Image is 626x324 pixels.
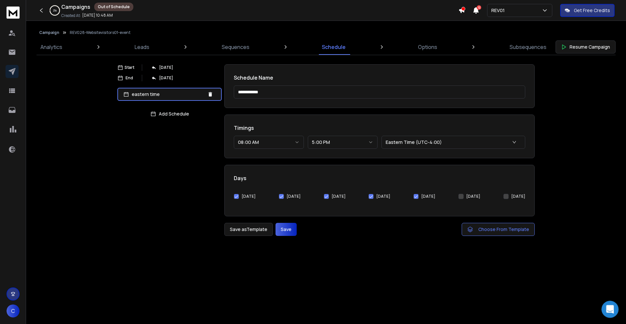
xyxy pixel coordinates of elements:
div: got it thank you [79,89,125,104]
div: got it thank you [84,93,120,100]
button: Get Free Credits [560,4,615,17]
p: Schedule [322,43,346,51]
p: Options [418,43,437,51]
div: Christian says… [5,119,125,153]
div: Hey [PERSON_NAME], ​ ​In this same table, you can simply unselect the selected mailboxes by click... [10,20,102,71]
button: C [7,304,20,317]
p: eastern time [132,91,205,98]
p: Leads [135,43,149,51]
p: Subsequences [510,43,546,51]
div: also what does "Out of Schedule" mean [24,104,125,118]
button: Start recording [41,214,47,219]
label: [DATE] [421,194,435,199]
p: [DATE] [159,65,173,70]
div: [DATE] [5,81,125,89]
textarea: Message… [6,200,125,211]
div: Close [114,3,126,14]
p: Created At: [61,13,81,18]
a: Leads [131,39,153,55]
img: Profile image for Box [19,4,29,14]
h1: Schedule Name [234,74,525,82]
h1: Campaigns [61,3,90,11]
a: Subsequences [506,39,550,55]
p: The team can also help [32,8,81,15]
button: 08:00 AM [234,136,304,149]
img: logo [7,7,20,19]
button: Campaign [39,30,59,35]
label: [DATE] [376,194,390,199]
button: Gif picker [21,214,26,219]
p: Sequences [222,43,249,51]
p: REV028-Websitevisitors01-event [70,30,130,35]
button: go back [4,3,17,15]
label: [DATE] [242,194,256,199]
h1: Timings [234,124,525,132]
button: Emoji picker [10,214,15,219]
button: Choose From Template [462,223,535,236]
p: Get Free Credits [574,7,610,14]
div: Christian says… [5,89,125,104]
button: Resume Campaign [556,40,616,54]
p: Start [125,65,134,70]
label: [DATE] [466,194,480,199]
p: 2 % [53,8,57,12]
a: Analytics [37,39,66,55]
h1: Box [32,3,41,8]
div: Rohan says… [5,16,125,81]
button: Add Schedule [117,107,222,120]
button: Send a message… [112,211,122,222]
div: also what does "Out of Schedule" mean [29,108,120,115]
div: Hi [PERSON_NAME],“Out of Schedule” means that the campaign is currently outside the time window y... [5,153,107,199]
a: Options [414,39,441,55]
label: [DATE] [511,194,525,199]
button: Save [276,223,297,236]
button: Save asTemplate [224,223,273,236]
div: Hey [PERSON_NAME],​​In this same table, you can simply unselect the selected mailboxes by clickin... [5,16,107,75]
a: Sequences [218,39,253,55]
span: 12 [477,5,481,10]
p: End [126,75,133,81]
p: Analytics [40,43,62,51]
div: Raj says… [5,153,125,214]
p: REV01 [491,7,507,14]
h1: Days [234,174,525,182]
button: Upload attachment [31,214,36,219]
span: Choose From Template [478,226,529,233]
button: 5:00 PM [308,136,378,149]
p: [DATE] [159,75,173,81]
p: Eastern Time (UTC-4:00) [386,139,444,146]
button: Home [102,3,114,15]
label: [DATE] [332,194,346,199]
div: Hi [PERSON_NAME], [10,157,102,163]
p: [DATE] 10:48 AM [82,13,113,18]
div: Out of Schedule [94,3,133,11]
iframe: Intercom live chat [602,301,619,318]
label: [DATE] [287,194,301,199]
div: Christian says… [5,104,125,119]
a: Schedule [318,39,350,55]
div: “Out of Schedule” means that the campaign is currently outside the time window you’ve set in your... [10,163,102,195]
